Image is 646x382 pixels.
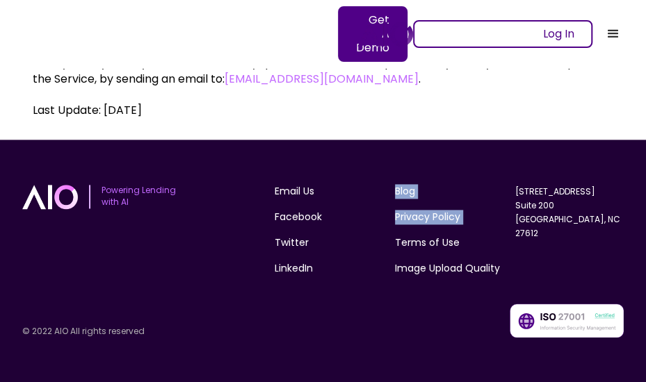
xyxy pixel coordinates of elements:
[338,6,407,62] a: Get A Demo
[22,326,197,338] p: © 2022 AIO All rights reserved
[225,71,419,87] a: [EMAIL_ADDRESS][DOMAIN_NAME]
[515,185,620,239] a: [STREET_ADDRESS]Suite 200[GEOGRAPHIC_DATA], NC 27612
[395,235,460,250] a: Terms of Use
[413,20,592,48] a: Log In
[395,210,460,224] a: Privacy Policy
[275,235,309,250] a: Twitter
[275,261,313,276] a: LinkedIn
[395,261,500,276] a: Image Upload Quality
[102,185,176,208] p: Powering Lending with AI
[33,118,614,140] h2: ‍
[33,103,614,118] p: Last Update: [DATE]
[357,22,413,46] a: home
[275,210,322,224] a: Facebook
[33,87,614,102] p: ​
[592,13,634,55] div: menu
[275,184,314,199] a: Email Us
[395,184,415,199] a: Blog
